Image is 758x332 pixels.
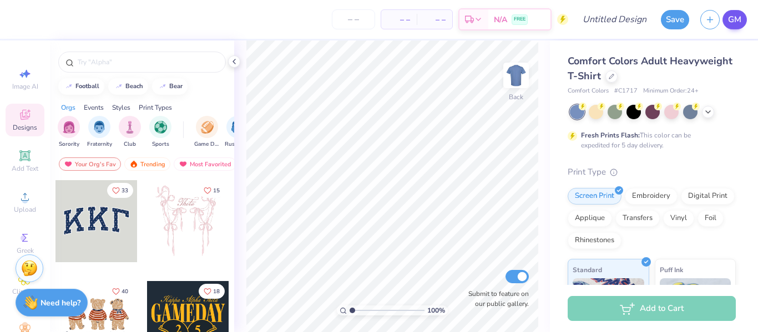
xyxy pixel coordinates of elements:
button: Like [107,284,133,299]
span: Sorority [59,140,79,149]
div: filter for Game Day [194,116,220,149]
div: Embroidery [625,188,678,205]
span: Club [124,140,136,149]
div: bear [169,83,183,89]
a: GM [722,10,747,29]
span: Puff Ink [660,264,683,275]
span: Game Day [194,140,220,149]
div: Vinyl [663,210,694,227]
span: Rush & Bid [225,140,250,149]
div: Rhinestones [568,232,621,249]
input: – – [332,9,375,29]
span: Sports [152,140,169,149]
span: 33 [122,188,128,193]
div: filter for Sorority [58,116,80,149]
span: – – [423,14,446,25]
div: Back [509,92,523,102]
img: trend_line.gif [64,83,73,90]
button: filter button [149,116,171,149]
img: Sports Image [154,121,167,134]
button: bear [152,78,188,95]
div: Orgs [61,103,75,113]
span: Standard [573,264,602,275]
button: Like [199,284,225,299]
div: Trending [124,157,170,171]
div: This color can be expedited for 5 day delivery. [581,130,717,150]
div: filter for Rush & Bid [225,116,250,149]
div: Digital Print [681,188,735,205]
img: trend_line.gif [114,83,123,90]
span: Add Text [12,164,38,173]
img: most_fav.gif [179,160,188,168]
div: Transfers [615,210,660,227]
span: 40 [122,289,128,294]
button: filter button [119,116,141,149]
img: Club Image [124,121,136,134]
img: Fraternity Image [93,121,105,134]
button: Save [661,10,689,29]
div: beach [125,83,143,89]
span: Fraternity [87,140,112,149]
img: Game Day Image [201,121,214,134]
button: filter button [194,116,220,149]
input: Try "Alpha" [77,57,219,68]
span: Comfort Colors [568,86,609,96]
div: football [75,83,99,89]
span: – – [388,14,410,25]
input: Untitled Design [574,8,655,30]
img: most_fav.gif [64,160,73,168]
button: filter button [87,116,112,149]
div: Most Favorited [174,157,236,171]
div: Events [84,103,104,113]
span: Clipart & logos [6,287,44,305]
button: Like [107,183,133,198]
div: Foil [698,210,724,227]
span: Comfort Colors Adult Heavyweight T-Shirt [568,54,732,83]
div: filter for Sports [149,116,171,149]
img: Rush & Bid Image [231,121,244,134]
div: Applique [568,210,612,227]
strong: Need help? [41,298,80,308]
div: filter for Fraternity [87,116,112,149]
label: Submit to feature on our public gallery. [462,289,529,309]
span: # C1717 [614,86,638,96]
div: Print Type [568,166,736,178]
span: Designs [13,123,37,132]
button: filter button [225,116,250,149]
span: 18 [213,289,220,294]
div: Print Types [139,103,172,113]
span: FREE [514,16,525,23]
img: Back [505,64,527,86]
button: football [58,78,104,95]
strong: Fresh Prints Flash: [581,131,640,140]
span: Greek [17,246,34,255]
div: filter for Club [119,116,141,149]
div: Screen Print [568,188,621,205]
span: N/A [494,14,507,25]
button: filter button [58,116,80,149]
span: Upload [14,205,36,214]
div: Your Org's Fav [59,157,121,171]
span: Image AI [12,82,38,91]
span: GM [728,13,741,26]
img: Sorority Image [63,121,75,134]
span: 100 % [427,305,445,315]
span: Minimum Order: 24 + [643,86,699,96]
button: beach [108,78,148,95]
div: Styles [112,103,130,113]
img: trending.gif [129,160,138,168]
button: Like [199,183,225,198]
img: trend_line.gif [158,83,167,90]
span: 15 [213,188,220,193]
